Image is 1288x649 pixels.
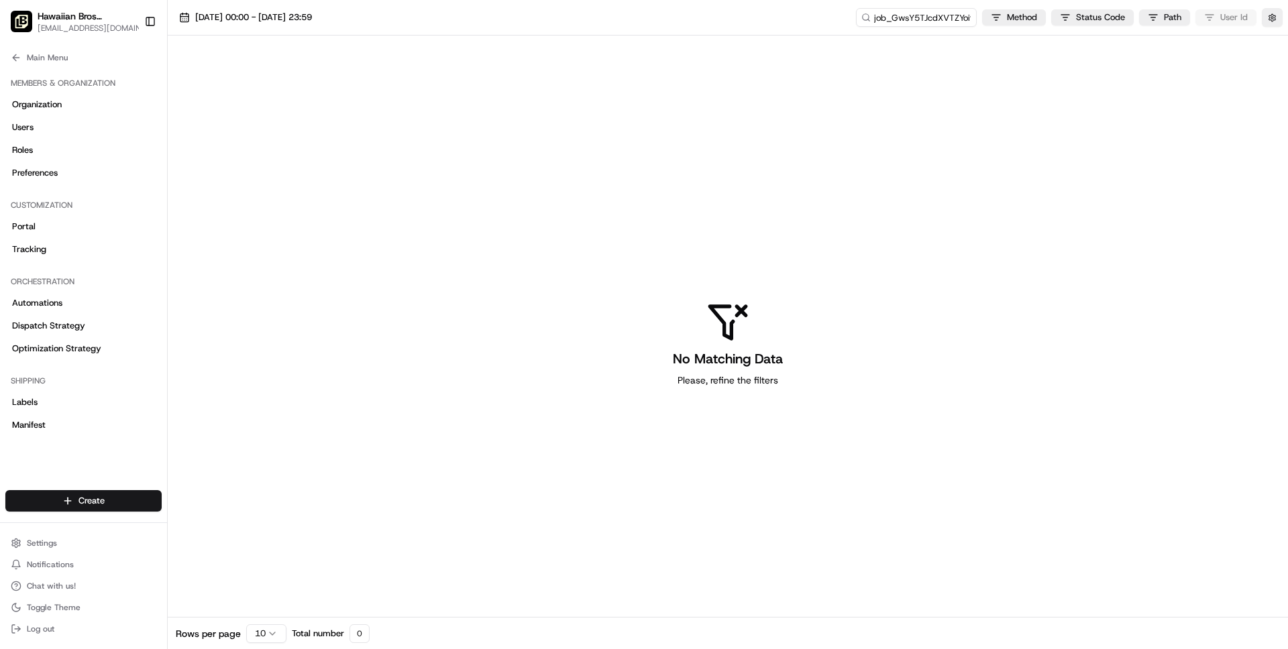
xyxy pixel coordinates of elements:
button: Hawaiian Bros ([GEOGRAPHIC_DATA] [GEOGRAPHIC_DATA] Pkwy) [38,9,133,23]
button: Hawaiian Bros (Fort Worth TX_Tarrant Pkwy)Hawaiian Bros ([GEOGRAPHIC_DATA] [GEOGRAPHIC_DATA] Pkwy... [5,5,139,38]
span: Preferences [12,167,58,179]
button: [EMAIL_ADDRESS][DOMAIN_NAME] [38,23,148,34]
span: Method [1007,11,1037,23]
span: Total number [292,628,344,640]
a: Organization [5,94,162,115]
span: Log out [27,624,54,634]
a: Dispatch Strategy [5,315,162,337]
input: Type to search [856,8,977,27]
span: Settings [27,538,57,548]
span: Roles [12,144,33,156]
a: Portal [5,216,162,237]
button: Log out [5,619,162,638]
a: Users [5,117,162,138]
span: Notifications [27,559,74,570]
span: Status Code [1076,11,1125,23]
button: Path [1139,9,1190,25]
span: Main Menu [27,52,68,63]
a: Optimization Strategy [5,338,162,359]
a: Labels [5,392,162,413]
div: Orchestration [5,271,162,292]
span: Portal [12,221,36,233]
button: Toggle Theme [5,598,162,617]
a: Preferences [5,162,162,184]
span: Chat with us! [27,581,76,591]
button: Settings [5,534,162,552]
button: Method [982,9,1046,25]
span: Dispatch Strategy [12,320,85,332]
span: Manifest [12,419,46,431]
button: Chat with us! [5,577,162,595]
div: Members & Organization [5,72,162,94]
span: Users [12,121,34,133]
a: Manifest [5,414,162,436]
span: Automations [12,297,62,309]
span: Create [78,495,105,507]
span: Optimization Strategy [12,343,101,355]
button: Status Code [1051,9,1134,25]
button: Notifications [5,555,162,574]
button: Create [5,490,162,512]
span: Path [1164,11,1181,23]
a: Roles [5,139,162,161]
span: Please, refine the filters [678,373,778,387]
div: Shipping [5,370,162,392]
div: Customization [5,194,162,216]
span: Tracking [12,243,46,255]
span: Labels [12,396,38,408]
a: Automations [5,292,162,314]
span: Toggle Theme [27,602,80,613]
span: Organization [12,99,62,111]
button: Main Menu [5,48,162,67]
span: [DATE] 00:00 - [DATE] 23:59 [195,11,312,23]
div: Locations [5,447,162,468]
button: [DATE] 00:00 - [DATE] 23:59 [173,8,318,27]
span: Rows per page [176,627,241,640]
a: Tracking [5,239,162,260]
div: 0 [350,624,370,643]
img: Hawaiian Bros (Fort Worth TX_Tarrant Pkwy) [11,11,32,32]
h3: No Matching Data [673,349,783,368]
